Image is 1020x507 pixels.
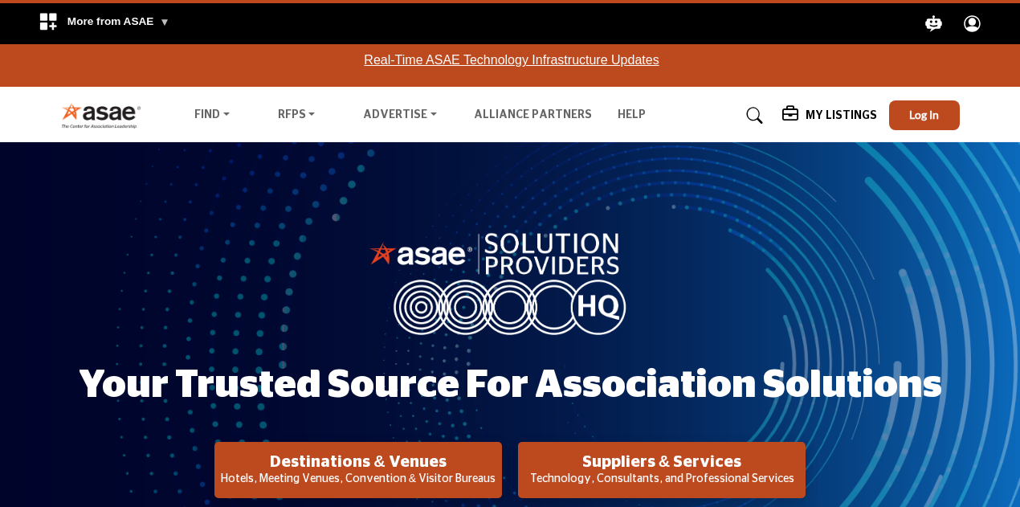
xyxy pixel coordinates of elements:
a: Find [183,104,241,127]
h5: My Listings [806,108,877,123]
img: Site Logo [61,102,150,129]
a: Advertise [352,104,448,127]
h1: Your Trusted Source for Association Solutions [79,361,942,411]
a: Search [731,103,773,129]
span: Log In [909,108,939,121]
a: Help [618,109,646,121]
div: More from ASAE [28,3,180,44]
p: Technology, Consultants, and Professional Services [523,472,801,488]
h2: Suppliers & Services [523,452,801,472]
a: RFPs [267,104,327,127]
div: My Listings [782,106,877,125]
a: Real-Time ASAE Technology Infrastructure Updates [364,53,659,67]
button: Log In [889,100,960,130]
button: Destinations & Venues Hotels, Meeting Venues, Convention & Visitor Bureaus [214,442,502,498]
span: More from ASAE [67,15,170,27]
a: Alliance Partners [474,109,592,121]
p: Hotels, Meeting Venues, Convention & Visitor Bureaus [219,472,497,488]
h2: Destinations & Venues [219,452,497,472]
button: Suppliers & Services Technology, Consultants, and Professional Services [518,442,806,498]
img: image [369,229,651,335]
